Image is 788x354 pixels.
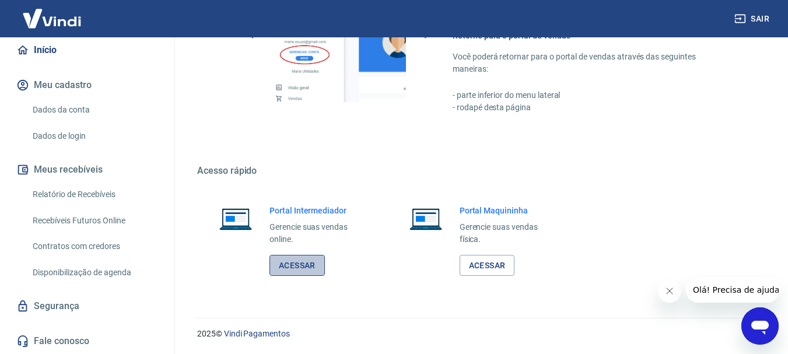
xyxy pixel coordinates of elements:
[732,8,774,30] button: Sair
[269,221,366,246] p: Gerencie suas vendas online.
[28,209,160,233] a: Recebíveis Futuros Online
[14,37,160,63] a: Início
[460,221,556,246] p: Gerencie suas vendas física.
[197,328,760,340] p: 2025 ©
[269,255,325,276] a: Acessar
[453,89,732,101] p: - parte inferior do menu lateral
[453,101,732,114] p: - rodapé desta página
[211,205,260,233] img: Imagem de um notebook aberto
[28,124,160,148] a: Dados de login
[28,234,160,258] a: Contratos com credores
[14,72,160,98] button: Meu cadastro
[14,328,160,354] a: Fale conosco
[7,8,98,17] span: Olá! Precisa de ajuda?
[14,293,160,319] a: Segurança
[14,1,90,36] img: Vindi
[401,205,450,233] img: Imagem de um notebook aberto
[28,98,160,122] a: Dados da conta
[269,205,366,216] h6: Portal Intermediador
[28,261,160,285] a: Disponibilização de agenda
[658,279,681,303] iframe: Fechar mensagem
[460,255,515,276] a: Acessar
[460,205,556,216] h6: Portal Maquininha
[741,307,779,345] iframe: Botão para abrir a janela de mensagens
[28,183,160,206] a: Relatório de Recebíveis
[224,329,290,338] a: Vindi Pagamentos
[453,51,732,75] p: Você poderá retornar para o portal de vendas através das seguintes maneiras:
[14,157,160,183] button: Meus recebíveis
[197,165,760,177] h5: Acesso rápido
[686,277,779,303] iframe: Mensagem da empresa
